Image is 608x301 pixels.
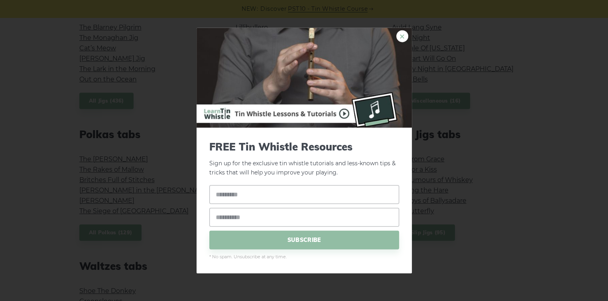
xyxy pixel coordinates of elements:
span: FREE Tin Whistle Resources [209,141,399,153]
span: * No spam. Unsubscribe at any time. [209,253,399,260]
p: Sign up for the exclusive tin whistle tutorials and less-known tips & tricks that will help you i... [209,141,399,177]
a: × [396,30,408,42]
img: Tin Whistle Buying Guide Preview [197,28,412,128]
span: SUBSCRIBE [209,230,399,249]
